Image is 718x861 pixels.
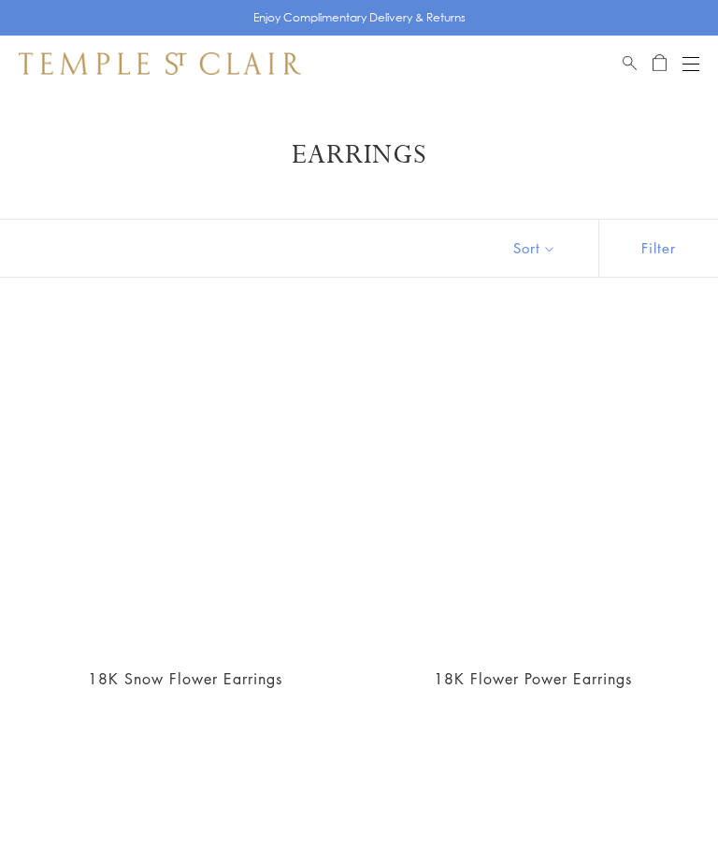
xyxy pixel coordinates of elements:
a: Search [623,52,637,75]
a: 18K Snow Flower Earrings [88,668,282,689]
a: 18K Flower Power Earrings [370,324,696,650]
button: Show filters [598,220,718,277]
a: 18K Flower Power Earrings [434,668,632,689]
button: Show sort by [471,220,598,277]
a: Open Shopping Bag [653,52,667,75]
p: Enjoy Complimentary Delivery & Returns [253,8,466,27]
button: Open navigation [682,52,699,75]
img: Temple St. Clair [19,52,301,75]
h1: Earrings [47,138,671,172]
iframe: Gorgias live chat messenger [625,773,699,842]
a: 18K Snow Flower Earrings [22,324,348,650]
